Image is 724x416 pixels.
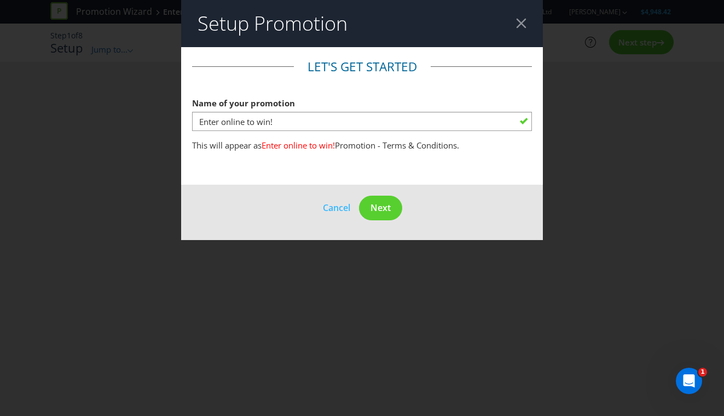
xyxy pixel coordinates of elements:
[676,368,702,394] iframe: Intercom live chat
[335,140,459,151] span: Promotion - Terms & Conditions.
[192,112,532,131] input: e.g. My Promotion
[262,140,335,151] span: Enter online to win!
[359,196,402,220] button: Next
[192,98,295,109] span: Name of your promotion
[198,13,347,35] h2: Setup Promotion
[192,140,262,151] span: This will appear as
[294,58,431,76] legend: Let's get started
[370,202,391,214] span: Next
[698,368,707,377] span: 1
[323,202,350,214] span: Cancel
[322,201,351,215] button: Cancel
